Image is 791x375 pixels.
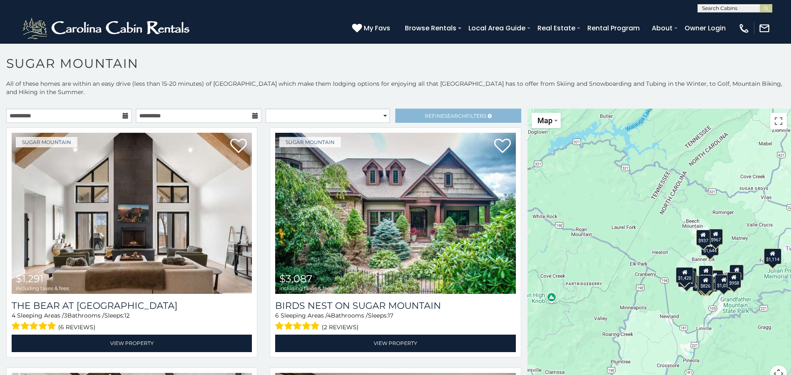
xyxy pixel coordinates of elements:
[395,109,521,123] a: RefineSearchFilters
[21,16,193,41] img: White-1-2.png
[279,273,312,285] span: $3,087
[759,22,770,34] img: mail-regular-white.png
[275,300,515,311] a: Birds Nest On Sugar Mountain
[388,312,393,319] span: 17
[464,21,530,35] a: Local Area Guide
[12,133,252,294] a: The Bear At Sugar Mountain $1,291 including taxes & fees
[537,116,552,125] span: Map
[729,265,744,281] div: $875
[124,312,130,319] span: 12
[532,113,561,128] button: Change map style
[680,21,730,35] a: Owner Login
[676,267,693,283] div: $1,420
[648,21,677,35] a: About
[279,286,333,291] span: including taxes & fees
[401,21,461,35] a: Browse Rentals
[764,248,781,264] div: $1,114
[727,272,741,288] div: $958
[494,138,511,155] a: Add to favorites
[700,276,718,292] div: $3,087
[12,300,252,311] a: The Bear At [GEOGRAPHIC_DATA]
[700,276,714,291] div: $837
[770,113,787,129] button: Toggle fullscreen view
[706,270,723,286] div: $1,001
[327,312,331,319] span: 4
[16,273,44,285] span: $1,291
[275,312,279,319] span: 6
[279,137,341,147] a: Sugar Mountain
[583,21,644,35] a: Rental Program
[697,276,711,291] div: $874
[12,311,252,333] div: Sleeping Areas / Bathrooms / Sleeps:
[352,23,392,34] a: My Favs
[12,312,15,319] span: 4
[12,133,252,294] img: The Bear At Sugar Mountain
[699,266,713,281] div: $828
[701,239,719,255] div: $1,644
[12,335,252,352] a: View Property
[275,311,515,333] div: Sleeping Areas / Bathrooms / Sleeps:
[58,322,96,333] span: (6 reviews)
[738,22,750,34] img: phone-regular-white.png
[64,312,67,319] span: 3
[16,286,69,291] span: including taxes & fees
[275,133,515,294] img: Birds Nest On Sugar Mountain
[678,271,695,287] div: $1,372
[715,275,732,291] div: $1,034
[425,113,486,119] span: Refine Filters
[444,113,466,119] span: Search
[709,229,723,245] div: $967
[698,275,712,291] div: $826
[275,133,515,294] a: Birds Nest On Sugar Mountain $3,087 including taxes & fees
[696,230,710,246] div: $937
[322,322,359,333] span: (2 reviews)
[230,138,247,155] a: Add to favorites
[16,137,77,147] a: Sugar Mountain
[533,21,579,35] a: Real Estate
[275,335,515,352] a: View Property
[364,23,390,33] span: My Favs
[12,300,252,311] h3: The Bear At Sugar Mountain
